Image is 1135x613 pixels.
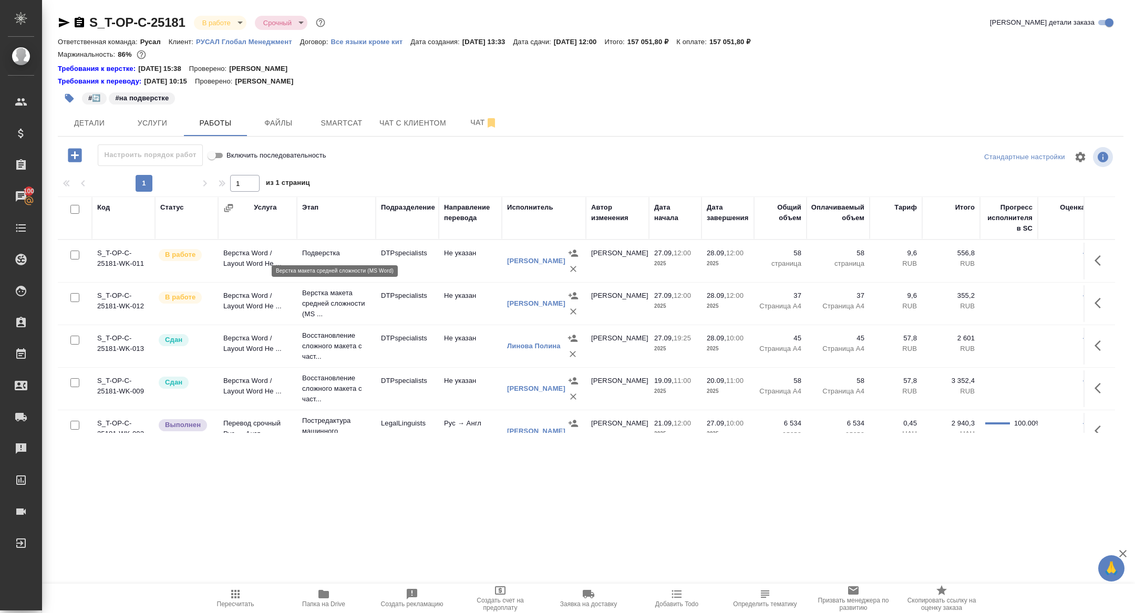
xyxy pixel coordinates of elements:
[586,243,649,279] td: [PERSON_NAME]
[726,377,744,385] p: 11:00
[565,373,581,389] button: Назначить
[721,584,809,613] button: Определить тематику
[158,248,213,262] div: Исполнитель выполняет работу
[875,386,917,397] p: RUB
[674,292,691,299] p: 12:00
[165,420,201,430] p: Выполнен
[459,116,509,129] span: Чат
[229,64,295,74] p: [PERSON_NAME]
[707,344,749,354] p: 2025
[507,427,565,435] a: [PERSON_NAME]
[108,93,176,102] span: на подверстке
[1083,249,1085,257] a: -
[507,342,561,350] a: Линова Полина
[439,285,502,322] td: Не указан
[507,299,565,307] a: [PERSON_NAME]
[875,344,917,354] p: RUB
[654,344,696,354] p: 2025
[707,377,726,385] p: 20.09,
[565,261,581,277] button: Удалить
[158,418,213,432] div: Исполнитель завершил работу
[816,597,891,611] span: Призвать менеджера по развитию
[3,183,39,210] a: 100
[376,285,439,322] td: DTPspecialists
[160,202,184,213] div: Статус
[627,38,676,46] p: 157 051,80 ₽
[314,16,327,29] button: Доп статусы указывают на важность/срочность заказа
[654,249,674,257] p: 27.09,
[654,202,696,223] div: Дата начала
[97,202,110,213] div: Код
[60,144,89,166] button: Добавить работу
[927,290,975,301] p: 355,2
[92,413,155,450] td: S_T-OP-C-25181-WK-002
[253,117,304,130] span: Файлы
[654,258,696,269] p: 2025
[812,386,864,397] p: Страница А4
[654,429,696,439] p: 2025
[196,38,300,46] p: РУСАЛ Глобал Менеджмент
[92,285,155,322] td: S_T-OP-C-25181-WK-012
[507,257,565,265] a: [PERSON_NAME]
[439,413,502,450] td: Рус → Англ
[565,330,581,346] button: Назначить
[565,288,581,304] button: Назначить
[812,376,864,386] p: 58
[196,37,300,46] a: РУСАЛ Глобал Менеджмент
[897,584,986,613] button: Скопировать ссылку на оценку заказа
[189,64,230,74] p: Проверено:
[674,377,691,385] p: 11:00
[302,330,370,362] p: Восстановление сложного макета с част...
[1083,292,1085,299] a: -
[158,376,213,390] div: Менеджер проверил работу исполнителя, передает ее на следующий этап
[58,76,144,87] a: Требования к переводу:
[255,16,307,30] div: В работе
[982,149,1068,165] div: split button
[302,600,345,608] span: Папка на Drive
[560,600,617,608] span: Заявка на доставку
[89,15,185,29] a: S_T-OP-C-25181
[226,150,326,161] span: Включить последовательность
[158,333,213,347] div: Менеджер проверил работу исполнителя, передает ее на следующий этап
[654,419,674,427] p: 21.09,
[875,248,917,258] p: 9,6
[927,386,975,397] p: RUB
[1088,376,1113,401] button: Здесь прячутся важные кнопки
[565,431,581,447] button: Удалить
[58,87,81,110] button: Добавить тэг
[462,38,513,46] p: [DATE] 13:33
[904,597,979,611] span: Скопировать ссылку на оценку заказа
[875,418,917,429] p: 0,45
[218,285,297,322] td: Верстка Word / Layout Word Не ...
[410,38,462,46] p: Дата создания:
[985,202,1033,234] div: Прогресс исполнителя в SC
[381,600,443,608] span: Создать рекламацию
[586,413,649,450] td: [PERSON_NAME]
[507,202,553,213] div: Исполнитель
[462,597,538,611] span: Создать счет на предоплату
[58,16,70,29] button: Скопировать ссылку для ЯМессенджера
[759,376,801,386] p: 58
[707,334,726,342] p: 28.09,
[875,258,917,269] p: RUB
[565,346,581,362] button: Удалить
[92,328,155,365] td: S_T-OP-C-25181-WK-013
[759,258,801,269] p: страница
[927,301,975,311] p: RUB
[655,600,698,608] span: Добавить Todo
[439,328,502,365] td: Не указан
[218,328,297,365] td: Верстка Word / Layout Word Не ...
[927,344,975,354] p: RUB
[927,258,975,269] p: RUB
[456,584,544,613] button: Создать счет на предоплату
[118,50,134,58] p: 86%
[302,373,370,404] p: Восстановление сложного макета с част...
[654,301,696,311] p: 2025
[368,584,456,613] button: Создать рекламацию
[759,429,801,439] p: слово
[195,76,235,87] p: Проверено:
[674,334,691,342] p: 19:25
[812,301,864,311] p: Страница А4
[302,202,318,213] div: Этап
[169,38,196,46] p: Клиент:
